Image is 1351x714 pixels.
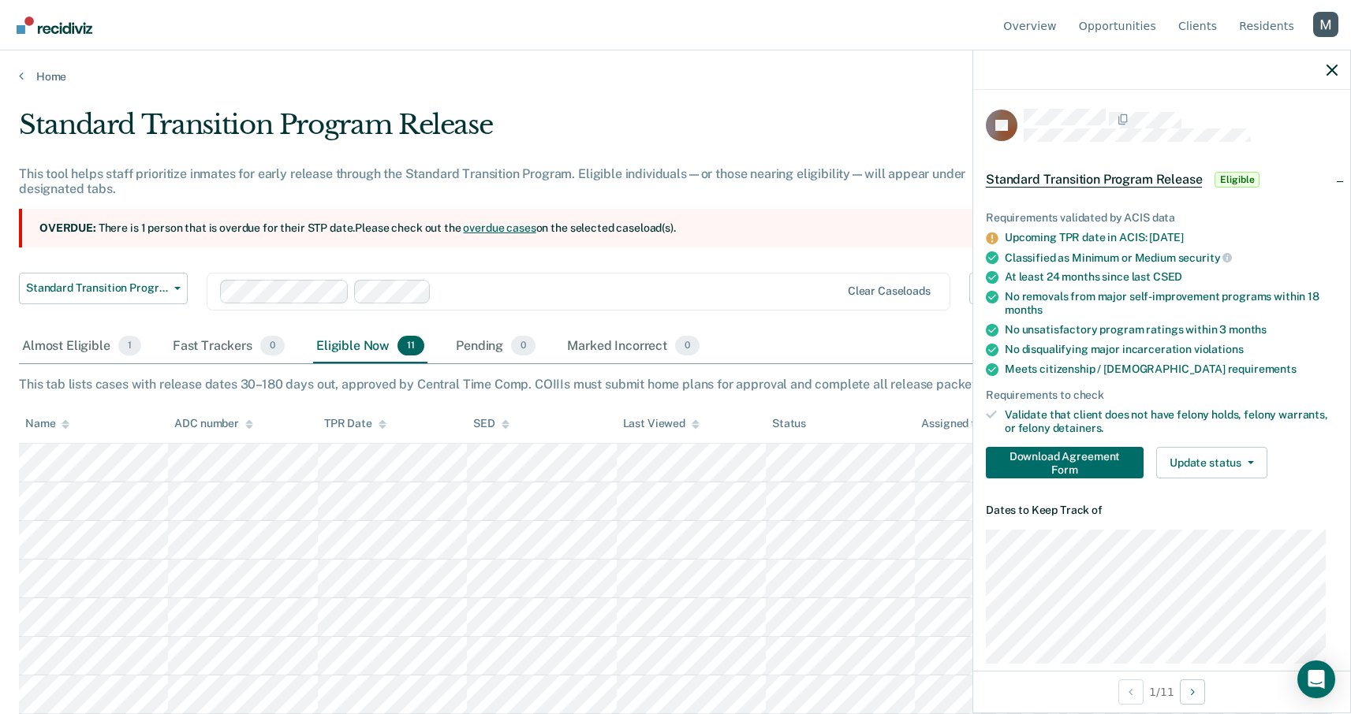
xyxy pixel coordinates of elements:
[1005,323,1338,337] div: No unsatisfactory program ratings within 3
[39,221,96,234] strong: Overdue:
[1297,660,1335,698] div: Open Intercom Messenger
[174,417,253,430] div: ADC number
[19,377,1332,392] div: This tab lists cases with release dates 30–180 days out, approved by Central Time Comp. COIIIs mu...
[453,329,539,364] div: Pending
[19,166,1032,196] div: This tool helps staff prioritize inmates for early release through the Standard Transition Progra...
[772,417,806,430] div: Status
[986,447,1150,478] a: Navigate to form link
[463,221,536,234] a: overdue cases
[986,172,1202,188] span: Standard Transition Program Release
[986,389,1338,402] div: Requirements to check
[921,417,995,430] div: Assigned to
[675,336,700,356] span: 0
[1005,270,1338,284] div: At least 24 months since last
[1005,231,1338,244] div: Upcoming TPR date in ACIS: [DATE]
[1005,303,1043,316] span: months
[1228,363,1297,375] span: requirements
[848,284,931,298] div: Clear caseloads
[19,109,1032,154] div: Standard Transition Program Release
[1005,343,1338,356] div: No disqualifying major incarceration
[17,17,92,34] img: Recidiviz
[1215,172,1260,188] span: Eligible
[1005,251,1338,265] div: Classified as Minimum or Medium
[170,329,288,364] div: Fast Trackers
[986,447,1144,478] button: Download Agreement Form
[19,329,144,364] div: Almost Eligible
[1229,323,1267,336] span: months
[1313,12,1338,37] button: Profile dropdown button
[473,417,509,430] div: SED
[973,671,1350,712] div: 1 / 11
[118,336,141,356] span: 1
[1118,679,1144,705] button: Previous Opportunity
[623,417,700,430] div: Last Viewed
[511,336,536,356] span: 0
[324,417,386,430] div: TPR Date
[986,211,1338,225] div: Requirements validated by ACIS data
[397,336,424,356] span: 11
[313,329,427,364] div: Eligible Now
[1005,408,1338,435] div: Validate that client does not have felony holds, felony warrants, or felony
[25,417,69,430] div: Name
[564,329,703,364] div: Marked Incorrect
[986,504,1338,517] dt: Dates to Keep Track of
[973,154,1350,205] div: Standard Transition Program ReleaseEligible
[1156,447,1267,478] button: Update status
[1053,422,1104,434] span: detainers.
[1005,290,1338,317] div: No removals from major self-improvement programs within 18
[1180,679,1205,705] button: Next Opportunity
[19,209,1032,247] section: There is 1 person that is overdue for their STP date. Please check out the on the selected caselo...
[1178,251,1233,264] span: security
[260,336,285,356] span: 0
[1153,270,1182,283] span: CSED
[1005,363,1338,376] div: Meets citizenship / [DEMOGRAPHIC_DATA]
[1194,343,1244,355] span: violations
[26,281,168,295] span: Standard Transition Program Release
[19,69,1332,84] a: Home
